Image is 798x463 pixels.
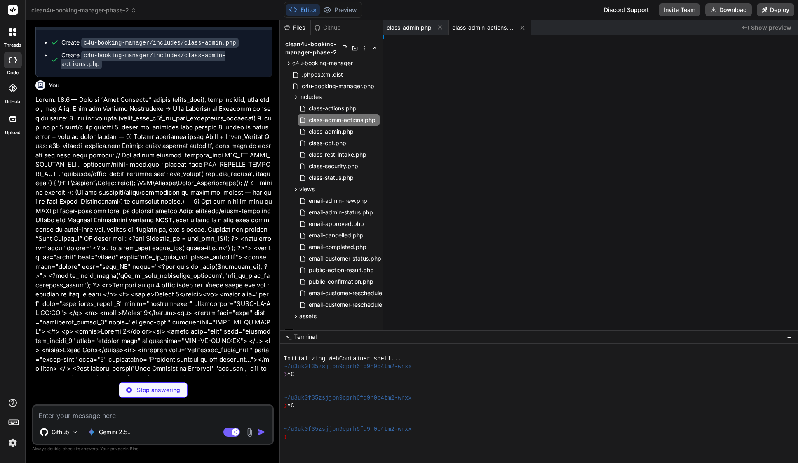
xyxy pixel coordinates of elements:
button: Editor [286,4,320,16]
label: Upload [5,129,21,136]
img: settings [6,436,20,450]
span: email-completed.php [308,242,367,252]
span: email-cancelled.php [308,230,364,240]
span: public-action-result.php [308,265,375,275]
p: Gemini 2.5.. [99,428,131,436]
span: ~/u3uk0f35zsjjbn9cprh6fq9h0p4tm2-wnxx [284,363,411,371]
div: Create [61,51,263,68]
span: email-approved.php [308,219,365,229]
span: >_ [285,333,291,341]
span: email-customer-status.php [308,254,382,263]
span: ❯ [284,371,287,378]
div: Files [280,24,310,32]
span: ~/u3uk0f35zsjjbn9cprh6fq9h0p4tm2-wnxx [284,394,411,402]
span: email-customer-reschedule-proposal.php [308,288,421,298]
span: public-confirmation.php [308,277,374,287]
span: Terminal [294,333,317,341]
img: Gemini 2.5 Pro [87,428,96,436]
h6: You [49,81,60,89]
p: Github [52,428,69,436]
span: class-security.php [308,161,359,171]
button: Invite Team [659,3,700,16]
span: clean4u-booking-manager-phase-2 [31,6,136,14]
span: ^C [287,402,294,410]
span: email-admin-status.php [308,207,374,217]
label: GitHub [5,98,20,105]
span: − [787,333,791,341]
div: Github [311,24,345,32]
label: threads [4,42,21,49]
span: class-admin-actions.php [308,115,376,125]
img: attachment [245,428,254,437]
span: ^C [287,371,294,378]
span: class-status.php [308,173,354,183]
button: − [785,330,793,343]
span: clean4u-booking-manager-phase-2 [285,40,342,56]
button: Preview [320,4,360,16]
span: c4u-booking-manager.php [301,81,375,91]
code: c4u-booking-manager/includes/class-admin-actions.php [61,51,225,69]
span: class-admin-actions.php [452,24,514,32]
span: Initializing WebContainer shell... [284,355,401,363]
span: c4u-booking-manager [292,59,353,67]
span: class-admin.php [308,127,354,136]
span: ❯ [284,433,287,441]
span: class-cpt.php [308,138,347,148]
span: ❯ [284,402,287,410]
span: includes [299,93,322,101]
p: Always double-check its answers. Your in Bind [32,445,274,453]
code: c4u-booking-manager/includes/class-admin.php [81,38,239,48]
button: Download [705,3,752,16]
span: ~/u3uk0f35zsjjbn9cprh6fq9h0p4tm2-wnxx [284,425,411,433]
div: Discord Support [599,3,654,16]
span: views [299,185,315,193]
span: assets [299,312,317,320]
label: code [7,69,19,76]
span: class-rest-intake.php [308,150,367,160]
img: Pick Models [72,429,79,436]
span: email-customer-reschedule-confirm.php [308,300,418,310]
span: privacy [110,446,125,451]
span: email-admin-new.php [308,196,368,206]
div: Create [61,38,239,47]
button: Deploy [757,3,794,16]
span: class-actions.php [308,103,357,113]
span: Show preview [751,24,791,32]
p: Stop answering [137,386,180,394]
span: .phpcs.xml.dist [301,70,344,80]
img: icon [258,428,266,436]
span: class-admin.php [387,24,432,32]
